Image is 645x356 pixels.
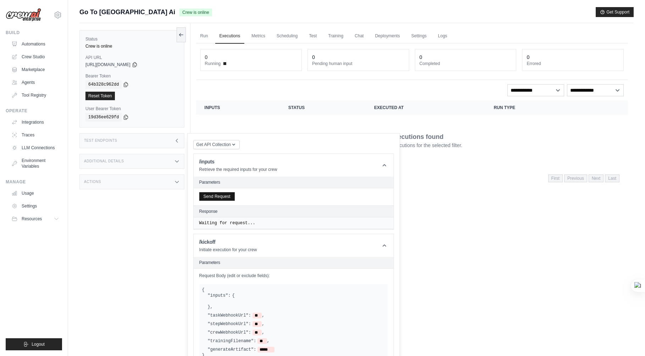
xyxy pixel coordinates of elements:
img: Logo [6,8,41,22]
a: Crew Studio [9,51,62,63]
label: User Bearer Token [85,106,178,112]
a: Automations [9,38,62,50]
a: Test [305,29,321,44]
a: Logs [434,29,451,44]
span: [URL][DOMAIN_NAME] [85,62,130,68]
span: Next [589,174,604,182]
th: Executed at [366,101,485,115]
span: Running [205,61,221,66]
div: Crew is online [85,43,178,49]
div: 0 [312,54,315,61]
label: "taskWebhookUrl": [208,313,251,318]
a: Deployments [371,29,404,44]
div: 0 [205,54,208,61]
div: 0 [527,54,529,61]
th: Run Type [485,101,584,115]
dt: Errored [527,61,619,66]
label: Bearer Token [85,73,178,79]
span: Resources [22,216,42,222]
h2: Parameters [199,260,388,265]
span: Go To [GEOGRAPHIC_DATA] Ai [79,7,175,17]
a: Run [196,29,212,44]
div: 0 [419,54,422,61]
span: First [548,174,563,182]
th: Status [280,101,366,115]
span: Logout [32,341,45,347]
dt: Pending human input [312,61,405,66]
a: LLM Connections [9,142,62,153]
button: Logout [6,338,62,350]
a: Tool Registry [9,90,62,101]
button: Send Request [199,192,235,201]
a: Agents [9,77,62,88]
th: Inputs [196,101,280,115]
label: Request Body (edit or exclude fields): [199,273,388,279]
p: Initiate execution for your crew [199,247,257,253]
a: Traces [9,129,62,141]
button: Get Support [596,7,634,17]
span: { [232,293,234,298]
p: No executions found [380,132,444,142]
label: "stepWebhookUrl": [208,321,251,327]
span: , [262,313,264,318]
a: Settings [407,29,431,44]
section: Crew executions table [196,101,628,187]
a: Settings [9,200,62,212]
label: "crewWebhookUrl": [208,330,251,335]
span: , [262,321,264,327]
h3: Test Endpoints [84,139,117,143]
label: "trainingFilename": [208,338,256,344]
button: Resources [9,213,62,225]
span: } [208,304,210,310]
div: Operate [6,108,62,114]
span: Get API Collection [196,142,231,147]
label: "generateArtifact": [208,347,256,352]
span: Previous [564,174,587,182]
a: Scheduling [272,29,302,44]
span: Crew is online [179,9,212,16]
span: , [267,338,269,344]
pre: Waiting for request... [199,220,388,226]
nav: Pagination [548,174,619,182]
span: Last [605,174,619,182]
label: Status [85,36,178,42]
div: Manage [6,179,62,185]
nav: Pagination [196,169,628,187]
a: Metrics [247,29,269,44]
h2: Parameters [199,179,388,185]
h3: Additional Details [84,159,124,163]
h2: Response [199,209,218,214]
span: { [202,287,205,292]
button: Get API Collection [193,140,240,149]
p: There are no executions for the selected filter. [362,142,462,149]
span: , [210,304,213,310]
a: Integrations [9,117,62,128]
a: Training [324,29,347,44]
a: Executions [215,29,245,44]
label: API URL [85,55,178,60]
h1: /kickoff [199,238,257,246]
a: Usage [9,188,62,199]
p: Retrieve the required inputs for your crew [199,167,277,172]
code: 64b328c962dd [85,80,122,89]
a: Chat [350,29,368,44]
dt: Completed [419,61,512,66]
span: , [262,330,264,335]
code: 19d36ee629fd [85,113,122,122]
h1: /inputs [199,158,277,165]
h3: Actions [84,180,101,184]
div: Build [6,30,62,36]
label: "inputs": [208,293,231,298]
a: Reset Token [85,92,115,100]
a: Marketplace [9,64,62,75]
a: Environment Variables [9,155,62,172]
